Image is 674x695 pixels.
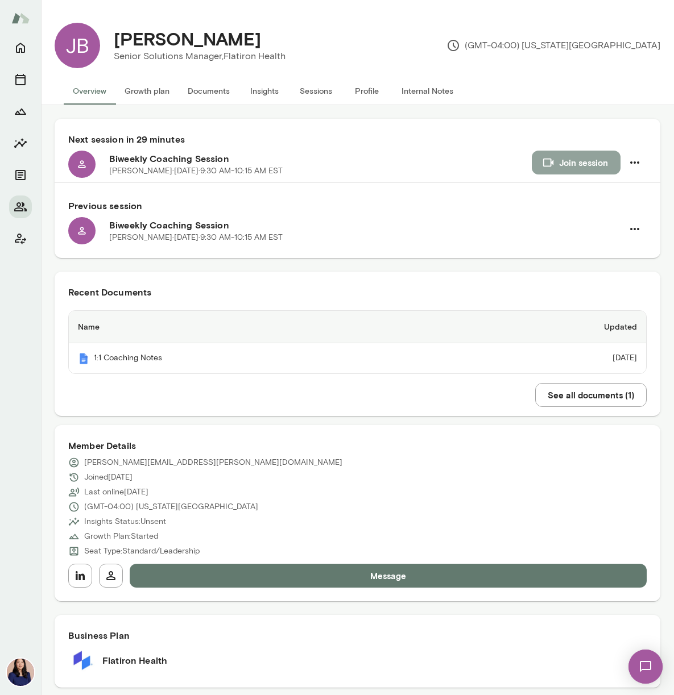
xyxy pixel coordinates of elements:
[69,311,454,343] th: Name
[9,132,32,155] button: Insights
[130,564,647,588] button: Message
[11,7,30,29] img: Mento
[68,285,647,299] h6: Recent Documents
[64,77,115,105] button: Overview
[84,531,158,542] p: Growth Plan: Started
[239,77,290,105] button: Insights
[115,77,179,105] button: Growth plan
[9,36,32,59] button: Home
[446,39,660,52] p: (GMT-04:00) [US_STATE][GEOGRAPHIC_DATA]
[69,343,454,373] th: 1:1 Coaching Notes
[535,383,647,407] button: See all documents (1)
[68,629,647,642] h6: Business Plan
[102,654,167,667] h6: Flatiron Health
[68,132,647,146] h6: Next session in 29 minutes
[179,77,239,105] button: Documents
[9,164,32,186] button: Documents
[114,49,286,63] p: Senior Solutions Manager, Flatiron Health
[84,501,258,513] p: (GMT-04:00) [US_STATE][GEOGRAPHIC_DATA]
[84,457,342,468] p: [PERSON_NAME][EMAIL_ADDRESS][PERSON_NAME][DOMAIN_NAME]
[109,152,532,165] h6: Biweekly Coaching Session
[84,546,200,557] p: Seat Type: Standard/Leadership
[109,232,283,243] p: [PERSON_NAME] · [DATE] · 9:30 AM-10:15 AM EST
[68,439,647,452] h6: Member Details
[55,23,100,68] div: JB
[392,77,462,105] button: Internal Notes
[341,77,392,105] button: Profile
[84,486,148,498] p: Last online [DATE]
[532,151,621,174] button: Join session
[7,659,34,686] img: Leah Kim
[84,472,133,483] p: Joined [DATE]
[454,343,646,373] td: [DATE]
[290,77,341,105] button: Sessions
[109,165,283,177] p: [PERSON_NAME] · [DATE] · 9:30 AM-10:15 AM EST
[9,195,32,218] button: Members
[114,28,261,49] h4: [PERSON_NAME]
[68,199,647,213] h6: Previous session
[84,516,166,527] p: Insights Status: Unsent
[9,100,32,123] button: Growth Plan
[454,311,646,343] th: Updated
[9,227,32,250] button: Client app
[78,353,89,364] img: Mento
[109,218,623,232] h6: Biweekly Coaching Session
[9,68,32,91] button: Sessions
